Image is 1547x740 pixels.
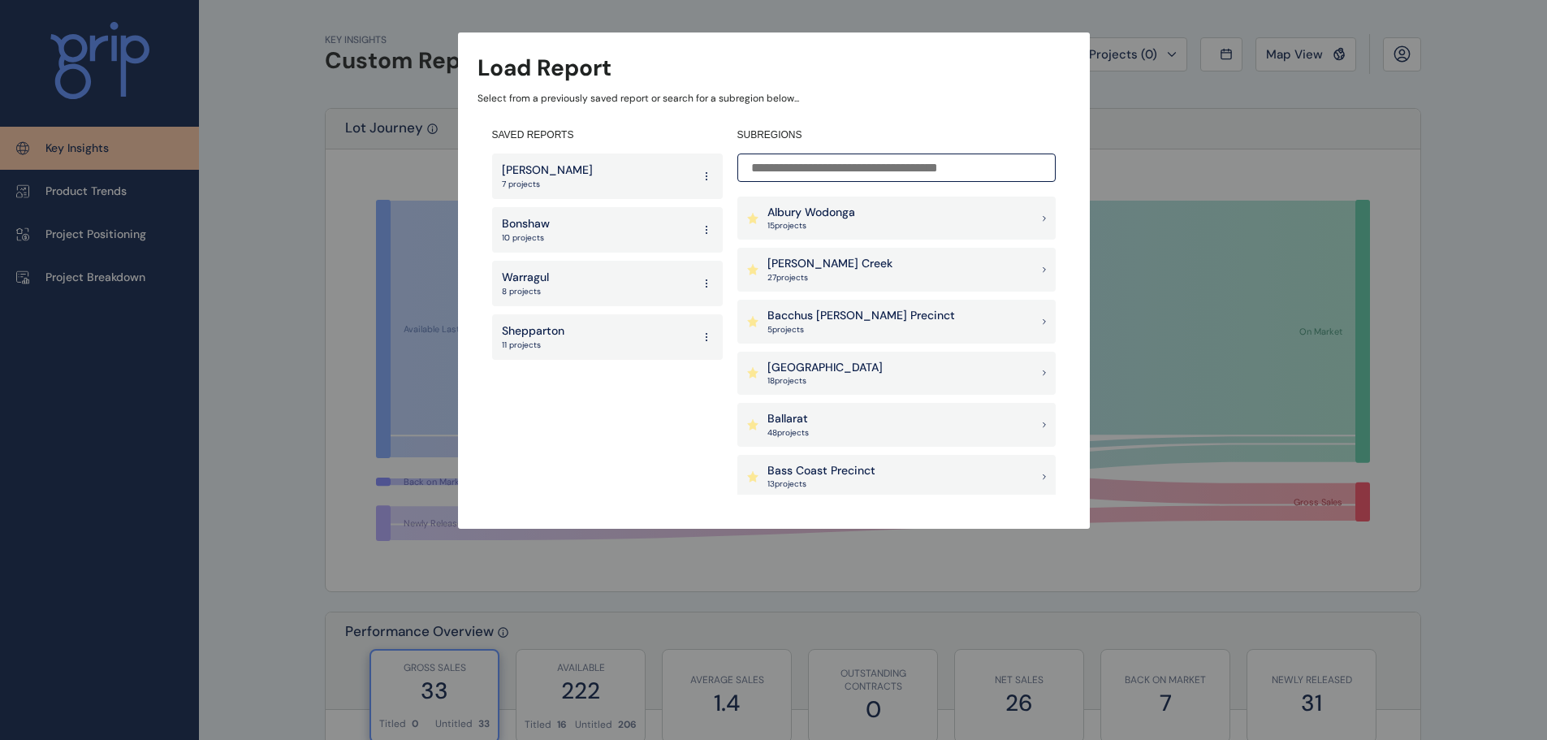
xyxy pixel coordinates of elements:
p: 11 projects [502,340,564,351]
p: Albury Wodonga [767,205,855,221]
p: [GEOGRAPHIC_DATA] [767,360,883,376]
p: [PERSON_NAME] [502,162,593,179]
p: Bonshaw [502,216,550,232]
p: 18 project s [767,375,883,387]
p: 8 projects [502,286,549,297]
p: Ballarat [767,411,809,427]
p: Bacchus [PERSON_NAME] Precinct [767,308,955,324]
p: 13 project s [767,478,875,490]
h4: SAVED REPORTS [492,128,723,142]
p: Warragul [502,270,549,286]
p: [PERSON_NAME] Creek [767,256,892,272]
p: 15 project s [767,220,855,232]
p: 5 project s [767,324,955,335]
p: 27 project s [767,272,892,283]
p: Select from a previously saved report or search for a subregion below... [477,92,1070,106]
p: Shepparton [502,323,564,340]
p: 7 projects [502,179,593,190]
p: 10 projects [502,232,550,244]
h4: SUBREGIONS [737,128,1056,142]
p: Bass Coast Precinct [767,463,875,479]
p: 48 project s [767,427,809,439]
h3: Load Report [477,52,611,84]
